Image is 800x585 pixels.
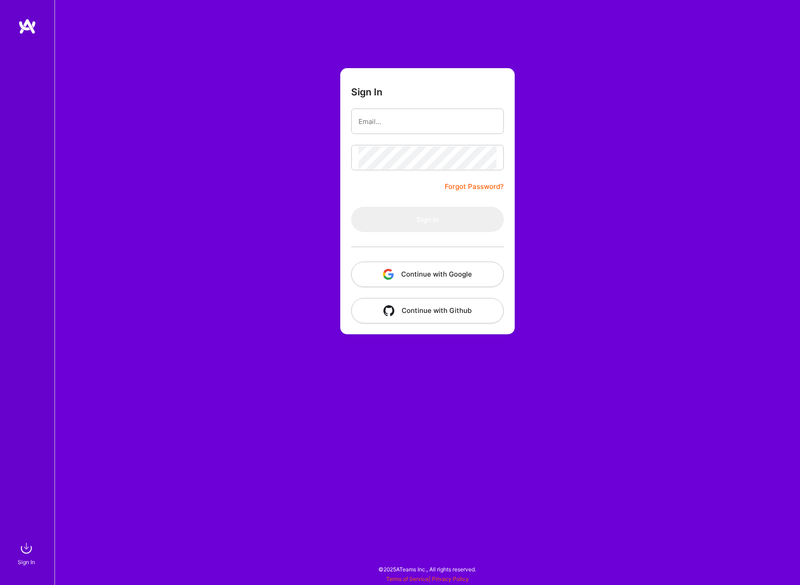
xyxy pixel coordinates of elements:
[351,207,504,232] button: Sign In
[19,539,35,567] a: sign inSign In
[383,305,394,316] img: icon
[18,557,35,567] div: Sign In
[351,262,504,287] button: Continue with Google
[386,575,469,582] span: |
[386,575,429,582] a: Terms of Service
[55,558,800,580] div: © 2025 ATeams Inc., All rights reserved.
[17,539,35,557] img: sign in
[18,18,36,35] img: logo
[383,269,394,280] img: icon
[432,575,469,582] a: Privacy Policy
[358,110,497,133] input: Email...
[351,86,383,98] h3: Sign In
[351,298,504,323] button: Continue with Github
[445,181,504,192] a: Forgot Password?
